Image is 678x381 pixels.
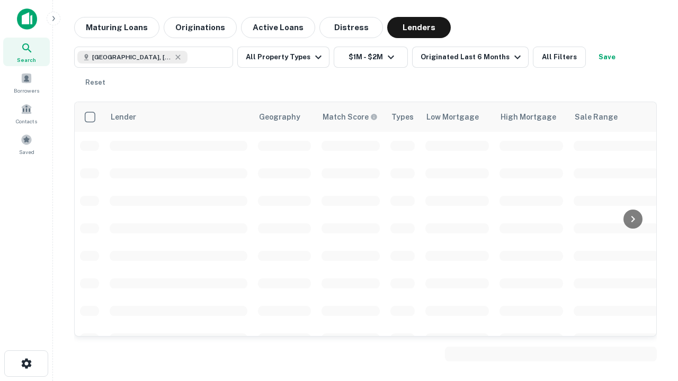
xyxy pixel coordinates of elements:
button: Active Loans [241,17,315,38]
div: Lender [111,111,136,123]
th: Lender [104,102,253,132]
span: [GEOGRAPHIC_DATA], [GEOGRAPHIC_DATA], [GEOGRAPHIC_DATA] [92,52,172,62]
button: Distress [319,17,383,38]
button: Originated Last 6 Months [412,47,529,68]
button: Lenders [387,17,451,38]
button: $1M - $2M [334,47,408,68]
div: Geography [259,111,300,123]
span: Search [17,56,36,64]
a: Borrowers [3,68,50,97]
th: Sale Range [568,102,664,132]
th: Geography [253,102,316,132]
span: Saved [19,148,34,156]
button: All Property Types [237,47,329,68]
div: High Mortgage [501,111,556,123]
div: Capitalize uses an advanced AI algorithm to match your search with the best lender. The match sco... [323,111,378,123]
button: Reset [78,72,112,93]
th: Low Mortgage [420,102,494,132]
button: Originations [164,17,237,38]
span: Borrowers [14,86,39,95]
a: Contacts [3,99,50,128]
button: Save your search to get updates of matches that match your search criteria. [590,47,624,68]
button: All Filters [533,47,586,68]
div: Sale Range [575,111,618,123]
button: Maturing Loans [74,17,159,38]
a: Search [3,38,50,66]
iframe: Chat Widget [625,296,678,347]
th: Capitalize uses an advanced AI algorithm to match your search with the best lender. The match sco... [316,102,385,132]
th: Types [385,102,420,132]
span: Contacts [16,117,37,125]
img: capitalize-icon.png [17,8,37,30]
a: Saved [3,130,50,158]
h6: Match Score [323,111,376,123]
th: High Mortgage [494,102,568,132]
div: Low Mortgage [426,111,479,123]
div: Originated Last 6 Months [421,51,524,63]
div: Types [391,111,414,123]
